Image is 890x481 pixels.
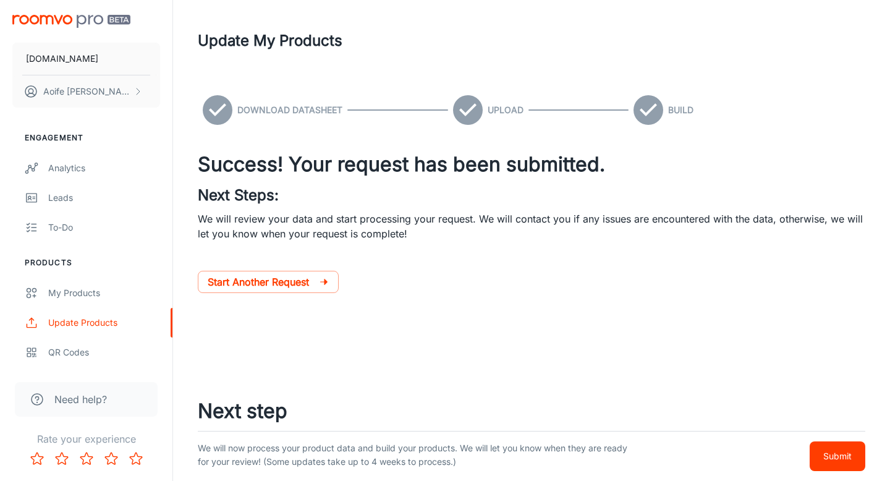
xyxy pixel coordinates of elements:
p: Aoife [PERSON_NAME] [43,85,130,98]
span: Need help? [54,392,107,407]
p: Start Another Request [208,275,319,289]
div: Analytics [48,161,160,175]
button: Start Another Request [198,271,339,293]
h1: Update My Products [198,30,342,52]
button: Aoife [PERSON_NAME] [12,75,160,108]
p: [DOMAIN_NAME] [26,52,98,66]
div: Update Products [48,316,160,330]
img: Roomvo PRO Beta [12,15,130,28]
h3: Next step [198,396,865,426]
h6: Download Datasheet [237,103,342,117]
h2: Success! Your request has been submitted. [198,150,865,179]
div: My Products [48,286,160,300]
p: Next Steps: [198,184,865,206]
h6: Build [668,103,693,117]
div: QR Codes [48,346,160,359]
button: [DOMAIN_NAME] [12,43,160,75]
div: To-do [48,221,160,234]
p: We will review your data and start processing your request. We will contact you if any issues are... [198,211,865,241]
div: Leads [48,191,160,205]
h6: Upload [488,103,523,117]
